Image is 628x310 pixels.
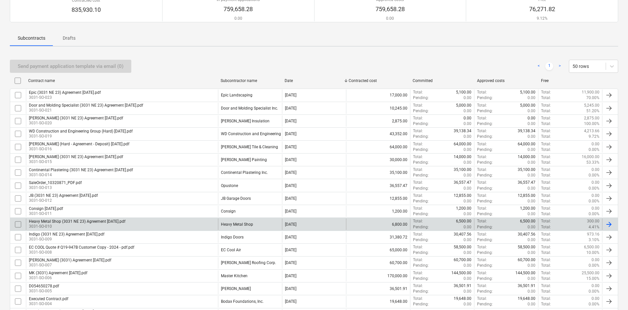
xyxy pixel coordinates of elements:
a: Previous page [535,62,543,70]
div: 65,000.00 [346,244,410,256]
a: Page 1 is your current page [545,62,553,70]
div: Contracted cost [349,78,407,83]
p: Pending : [477,289,493,294]
p: 3031-SO-007 [29,262,111,268]
p: 0.00 [528,115,535,121]
p: 25,500.00 [582,270,599,276]
p: Total : [541,263,551,268]
p: Total : [541,232,551,237]
p: Total : [541,276,551,281]
p: 1,200.00 [520,206,535,211]
p: 3031-SO-014 [29,172,133,178]
p: 0.00 [528,147,535,153]
p: 3031-SO-011 [29,211,63,217]
p: 0.00 [464,250,471,256]
div: EC Cool Air [221,248,241,252]
div: [PERSON_NAME] (3031) Agreement [DATE].pdf [29,258,111,262]
p: Total : [541,154,551,160]
div: [DATE] [285,119,296,123]
p: Pending : [477,108,493,114]
p: 0.00 [464,134,471,139]
p: Total : [541,250,551,256]
p: Pending : [477,276,493,281]
p: 0.00 [464,224,471,230]
p: 0.00 [592,167,599,173]
div: [DATE] [285,183,296,188]
p: Pending : [477,198,493,204]
p: Total : [477,115,487,121]
p: 3031-SO-005 [29,288,59,294]
p: Pending : [477,173,493,178]
div: [DATE] [285,274,296,278]
div: Contract name [28,78,215,83]
p: 76,271.82 [529,5,555,13]
p: 3031-SO-021 [29,108,143,113]
div: Opustone [221,183,238,188]
p: Total : [541,115,551,121]
p: 35,100.00 [518,167,535,173]
div: SaleOrder_10320871_PDF.pdf [29,180,82,185]
div: Door and Molding Specialist (3031 NE 23) Agreement [DATE].pdf [29,103,143,108]
p: 4.41% [589,224,599,230]
p: 0.00 [464,95,471,101]
p: 759,658.28 [376,5,405,13]
p: 6,500.00 [456,218,471,224]
p: Total : [413,193,423,198]
p: 0.00 [528,263,535,268]
p: 0.00 [464,108,471,114]
p: Total : [541,173,551,178]
p: Total : [541,160,551,165]
p: 0.00 [528,237,535,243]
p: 19,648.00 [454,296,471,301]
p: Total : [541,147,551,153]
p: Total : [541,244,551,250]
p: 0.00 [464,263,471,268]
p: Drafts [61,35,77,42]
p: Total : [541,90,551,95]
div: Continental Plastering Inc. [221,170,268,175]
div: [DATE] [285,93,296,97]
div: Committed [413,78,471,83]
p: 144,500.00 [515,270,535,276]
p: Pending : [477,134,493,139]
p: 3031-SO-009 [29,237,104,242]
p: Total : [541,283,551,289]
div: 30,000.00 [346,154,410,165]
div: Date [285,78,343,83]
p: 30,407.56 [454,232,471,237]
div: Continental Plastering (3031 NE 23) Agreement [DATE].pdf [29,168,133,172]
div: [PERSON_NAME] (3031 NE 23) Agreement [DATE].pdf [29,116,123,120]
div: [DATE] [285,145,296,149]
p: 19,648.00 [518,296,535,301]
p: Pending : [477,237,493,243]
p: Pending : [477,263,493,268]
p: 58,500.00 [518,244,535,250]
p: Total : [477,218,487,224]
div: EC COOL Quote # Q19-947B Customer Copy - 2024 - pdf.pdf [29,245,134,250]
p: Pending : [413,198,429,204]
p: 0.00 [464,186,471,191]
p: 16,000.00 [582,154,599,160]
p: 10.00% [586,250,599,256]
p: 0.00% [589,211,599,217]
p: Total : [541,193,551,198]
div: Epic (3031 NE 23) Agreement [DATE].pdf [29,90,101,95]
p: Total : [541,108,551,114]
p: Pending : [477,186,493,191]
div: 6,800.00 [346,218,410,230]
p: Pending : [413,108,429,114]
p: 0.00 [464,276,471,281]
p: Total : [413,115,423,121]
p: Pending : [477,147,493,153]
div: Gale Insulation [221,119,270,123]
div: [DATE] [285,132,296,136]
p: Pending : [477,211,493,217]
p: 973.16 [587,232,599,237]
div: [DATE] [285,170,296,175]
p: 3031-SO-012 [29,198,98,203]
p: Pending : [413,211,429,217]
div: [DATE] [285,157,296,162]
div: [DATE] [285,286,296,291]
p: Total : [541,270,551,276]
p: 0.00 [464,173,471,178]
